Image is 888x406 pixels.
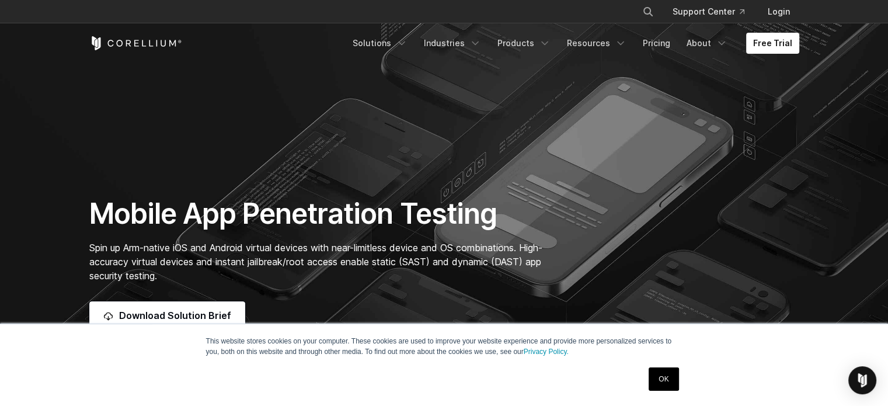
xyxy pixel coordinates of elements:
[848,366,876,394] div: Open Intercom Messenger
[89,196,555,231] h1: Mobile App Penetration Testing
[89,36,182,50] a: Corellium Home
[417,33,488,54] a: Industries
[89,242,542,282] span: Spin up Arm-native iOS and Android virtual devices with near-limitless device and OS combinations...
[758,1,799,22] a: Login
[119,308,231,322] span: Download Solution Brief
[638,1,659,22] button: Search
[560,33,633,54] a: Resources
[490,33,558,54] a: Products
[636,33,677,54] a: Pricing
[663,1,754,22] a: Support Center
[524,348,569,356] a: Privacy Policy.
[649,367,678,391] a: OK
[206,336,682,357] p: This website stores cookies on your computer. These cookies are used to improve your website expe...
[746,33,799,54] a: Free Trial
[89,301,245,329] a: Download Solution Brief
[680,33,734,54] a: About
[346,33,415,54] a: Solutions
[346,33,799,54] div: Navigation Menu
[628,1,799,22] div: Navigation Menu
